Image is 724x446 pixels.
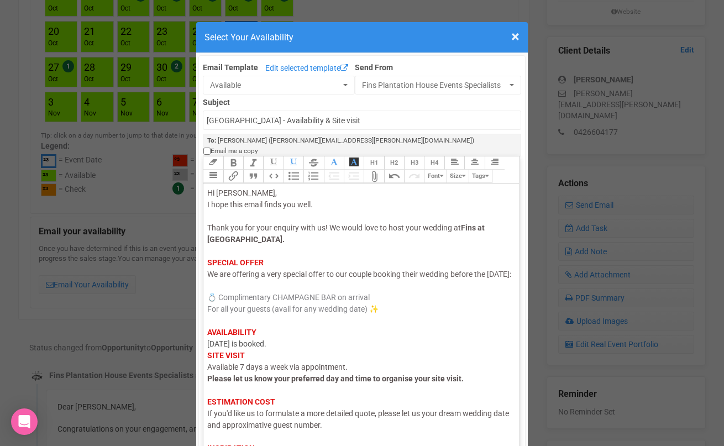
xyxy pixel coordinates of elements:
button: Decrease Level [324,170,344,183]
strong: SPECIAL OFFER [207,258,264,267]
button: Align Left [444,156,464,170]
div: Open Intercom Messenger [11,408,38,435]
button: Increase Level [344,170,364,183]
span: We are offering a very special offer to our couple booking their wedding before the [DATE]: [207,270,511,279]
span: H1 [370,159,378,166]
label: Send From [355,60,521,73]
span: I hope this email finds you well. [207,200,313,209]
button: Attach Files [364,170,384,183]
span: If you'd like us to formulate a more detailed quote, please let us your dream wedding date and ap... [207,409,509,429]
span: H4 [431,159,438,166]
span: Available [210,80,340,91]
strong: AVAILABILITY [207,328,256,337]
button: Redo [404,170,424,183]
strong: To: [207,137,216,144]
span: 💍 [207,293,217,302]
span: × [511,28,520,46]
strong: SITE VISIT [207,351,245,360]
span: [PERSON_NAME] ([PERSON_NAME][EMAIL_ADDRESS][PERSON_NAME][DOMAIN_NAME]) [218,137,474,144]
button: Underline Colour [284,156,303,170]
button: Heading 3 [404,156,424,170]
label: Email Template [203,62,258,73]
button: Bullets [284,170,303,183]
button: Size [447,170,469,183]
button: Quote [243,170,263,183]
button: Link [223,170,243,183]
button: Underline [263,156,283,170]
button: Align Center [464,156,484,170]
button: Numbers [303,170,323,183]
button: Heading 2 [384,156,404,170]
a: Edit selected template [263,62,351,76]
button: Bold [223,156,243,170]
button: Font Background [344,156,364,170]
span: H2 [390,159,398,166]
span: For all your guests (avail for any wedding date) ✨ [207,305,379,313]
button: Align Justified [203,170,223,183]
button: Tags [469,170,492,183]
strong: ESTIMATION COST [207,397,275,406]
span: Email me a copy [211,146,258,156]
button: Code [263,170,283,183]
button: Italic [243,156,263,170]
button: Align Right [485,156,505,170]
span: Hi [PERSON_NAME], [207,188,277,197]
span: Available 7 days a week via appointment. [207,363,348,371]
span: H3 [411,159,418,166]
button: Font Colour [324,156,344,170]
button: Clear Formatting at cursor [203,156,223,170]
button: Heading 4 [424,156,444,170]
button: Heading 1 [364,156,384,170]
span: Fins Plantation House Events Specialists [362,80,507,91]
span: Complimentary CHAMPAGNE BAR on arrival [218,293,370,302]
button: Strikethrough [303,156,323,170]
h4: Select Your Availability [204,30,520,44]
span: Thank you for your enquiry with us! We would love to host your wedding at [207,223,461,232]
button: Font [424,170,446,183]
label: Subject [203,95,521,108]
strong: Please let us know your preferred day and time to organise your site visit. [207,374,464,383]
button: Undo [384,170,404,183]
